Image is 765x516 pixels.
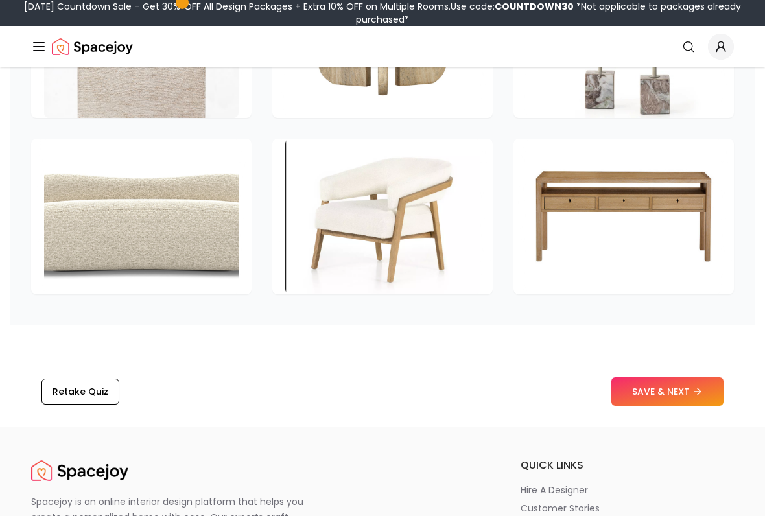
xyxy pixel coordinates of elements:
[31,458,128,484] a: Spacejoy
[41,379,119,405] button: Retake Quiz
[521,458,734,474] h6: quick links
[44,139,239,295] img: Orleans Upholstered Bench
[521,484,734,497] a: hire a designer
[611,378,724,406] button: SAVE & NEXT
[521,502,600,515] p: customer stories
[31,26,734,67] nav: Global
[52,34,133,60] img: Spacejoy Logo
[526,139,721,295] img: Jordan Console Table
[521,484,588,497] p: hire a designer
[31,458,128,484] img: Spacejoy Logo
[285,139,480,295] img: Aurabel Chair
[521,502,734,515] a: customer stories
[52,34,133,60] a: Spacejoy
